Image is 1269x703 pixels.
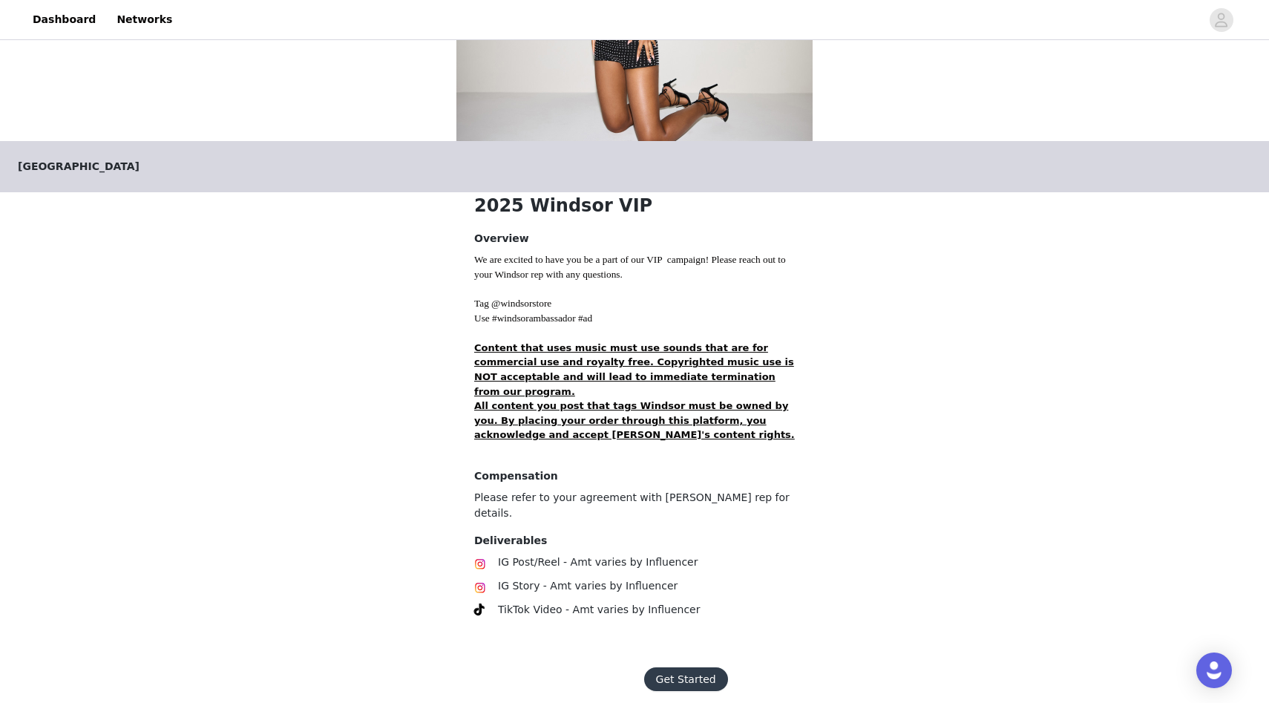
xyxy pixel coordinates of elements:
[498,556,698,568] span: IG Post/Reel - Amt varies by Influencer
[498,604,700,615] span: TikTok Video - Amt varies by Influencer
[1196,653,1232,688] div: Open Intercom Messenger
[474,231,795,246] h4: Overview
[18,159,140,174] span: [GEOGRAPHIC_DATA]
[474,400,795,440] strong: All content you post that tags Windsor must be owned by you. By placing your order through this p...
[108,3,181,36] a: Networks
[474,582,486,594] img: Instagram Icon
[498,580,678,592] span: IG Story - Amt varies by Influencer
[24,3,105,36] a: Dashboard
[474,298,551,309] span: Tag @windsorstore
[474,192,795,219] h1: 2025 Windsor VIP
[474,468,795,484] h4: Compensation
[474,313,592,324] span: Use #windsorambassador #ad
[474,490,795,521] p: Please refer to your agreement with [PERSON_NAME] rep for details.
[474,558,486,570] img: Instagram Icon
[474,342,794,397] strong: Content that uses music must use sounds that are for commercial use and royalty free. Copyrighted...
[474,254,786,280] span: We are excited to have you be a part of our VIP campaign! Please reach out to your Windsor rep wi...
[644,667,728,691] button: Get Started
[474,533,795,549] h4: Deliverables
[1214,8,1228,32] div: avatar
